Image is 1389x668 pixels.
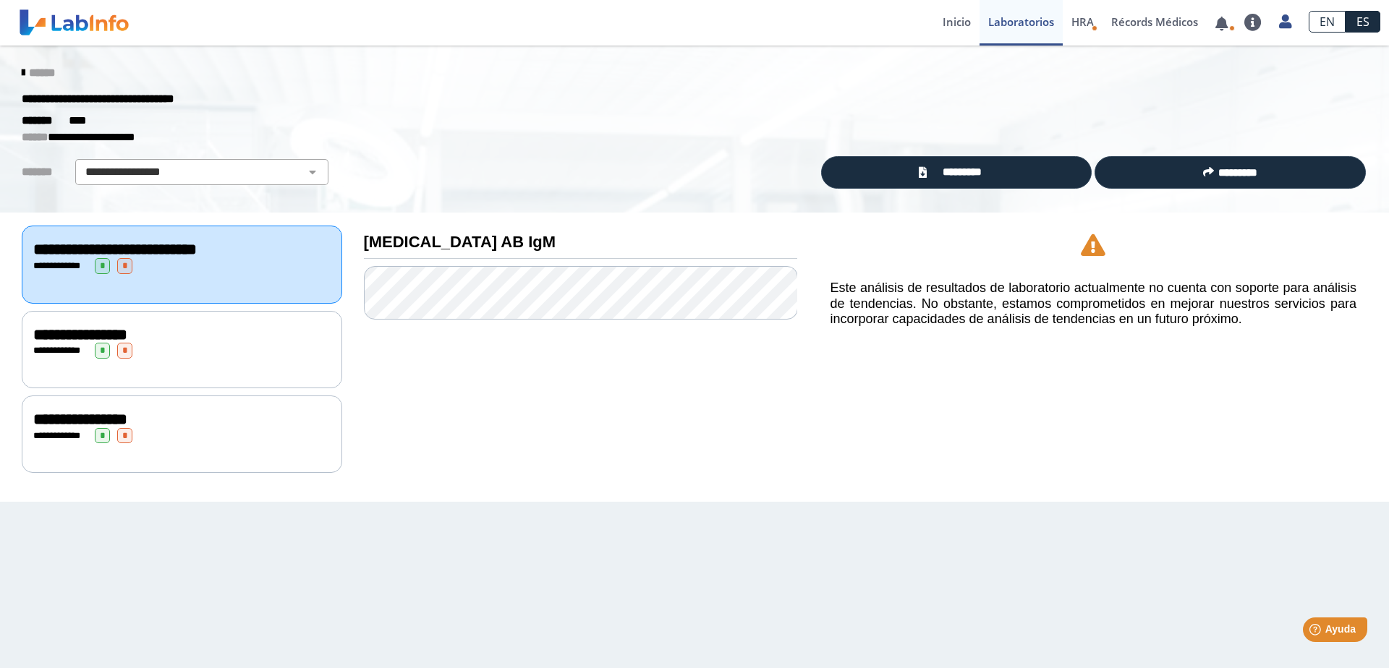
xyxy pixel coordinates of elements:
[1260,612,1373,652] iframe: Help widget launcher
[1071,14,1094,29] span: HRA
[1309,11,1346,33] a: EN
[830,281,1356,327] h5: Este análisis de resultados de laboratorio actualmente no cuenta con soporte para análisis de ten...
[364,233,556,251] b: [MEDICAL_DATA] AB IgM
[1346,11,1380,33] a: ES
